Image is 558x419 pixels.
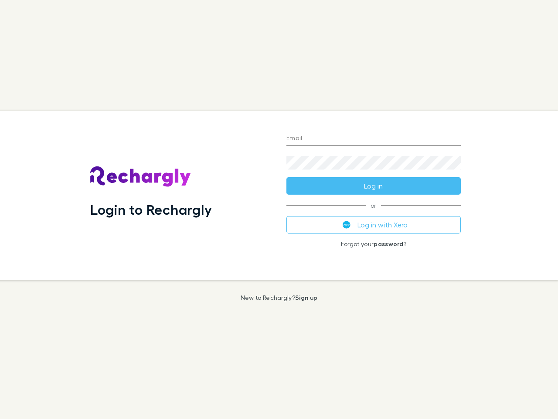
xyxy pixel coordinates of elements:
a: password [374,240,403,247]
img: Xero's logo [343,221,350,229]
p: New to Rechargly? [241,294,318,301]
button: Log in [286,177,461,195]
h1: Login to Rechargly [90,201,212,218]
button: Log in with Xero [286,216,461,234]
a: Sign up [295,294,317,301]
img: Rechargly's Logo [90,166,191,187]
p: Forgot your ? [286,240,461,247]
